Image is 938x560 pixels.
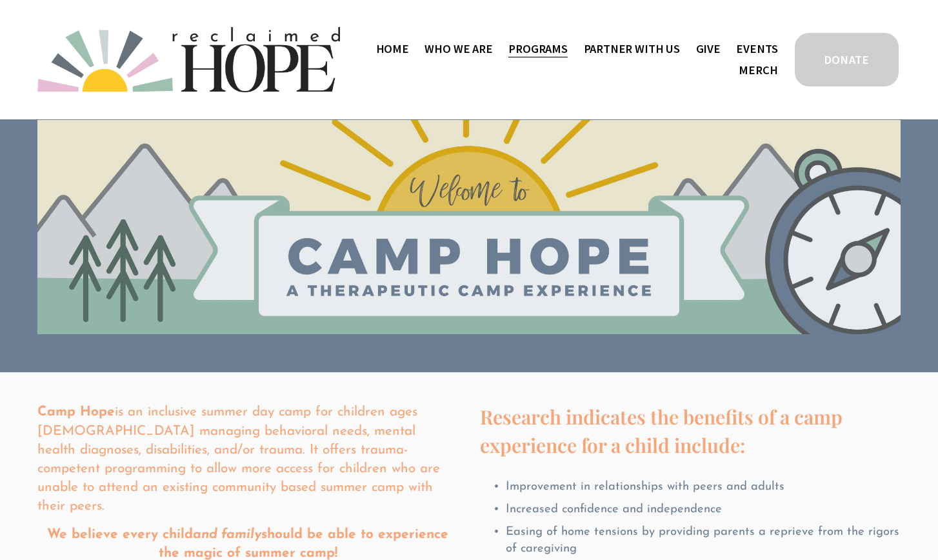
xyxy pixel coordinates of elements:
p: Improvement in relationships with peers and adults [506,479,901,495]
a: Events [736,38,777,59]
em: and family [193,528,261,541]
p: is an inclusive summer day camp for children ages [DEMOGRAPHIC_DATA] managing behavioral needs, m... [37,403,458,515]
p: Easing of home tensions by providing parents a reprieve from the rigors of caregiving [506,524,901,557]
a: Home [376,38,409,59]
strong: Camp Hope [37,405,115,419]
strong: We believe every child should be able to experience the magic of summer camp! [47,528,453,560]
span: Who We Are [424,39,492,59]
a: folder dropdown [508,38,568,59]
img: Reclaimed Hope Initiative [37,27,340,92]
h4: Research indicates the benefits of a camp experience for a child include: [480,403,901,459]
span: Programs [508,39,568,59]
a: Merch [739,60,777,81]
p: Increased confidence and independence [506,501,901,518]
a: Give [696,38,721,59]
a: DONATE [793,31,901,88]
a: folder dropdown [584,38,680,59]
a: folder dropdown [424,38,492,59]
span: Partner With Us [584,39,680,59]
